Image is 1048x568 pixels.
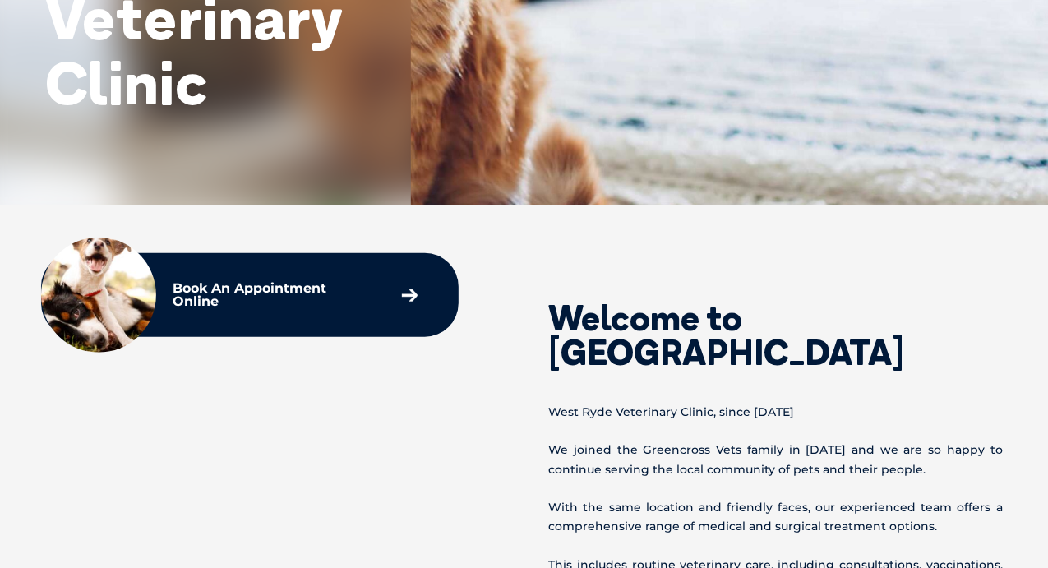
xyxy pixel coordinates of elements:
h2: Welcome to [GEOGRAPHIC_DATA] [549,301,1004,370]
p: We joined the Greencross Vets family in [DATE] and we are so happy to continue serving the local ... [549,441,1004,478]
p: West Ryde Veterinary Clinic, since [DATE] [549,403,1004,422]
p: Book An Appointment Online [173,282,373,308]
p: With the same location and friendly faces, our experienced team offers a comprehensive range of m... [549,498,1004,536]
a: Book An Appointment Online [164,274,426,316]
